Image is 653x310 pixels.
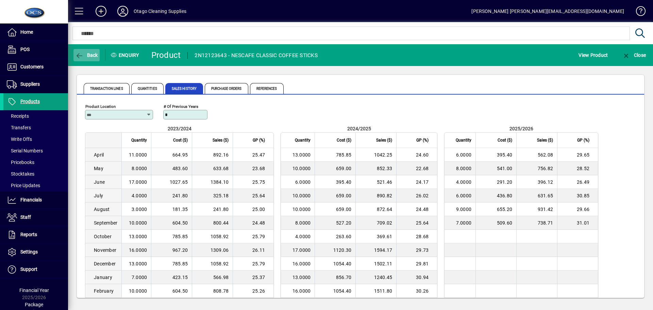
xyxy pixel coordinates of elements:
div: Enquiry [105,50,146,61]
span: 22.68 [416,166,429,171]
span: 852.33 [377,166,392,171]
span: Pricebooks [7,160,34,165]
span: 483.60 [172,166,188,171]
span: 604.50 [172,220,188,226]
span: 892.16 [213,152,229,158]
span: 13.0000 [129,234,147,239]
span: 25.00 [252,207,265,212]
span: Sales History [165,83,203,94]
span: 291.20 [497,179,513,185]
a: Staff [3,209,68,226]
span: 13.0000 [292,152,311,158]
span: 856.70 [336,275,352,280]
span: 1058.92 [211,261,229,266]
span: 785.85 [172,261,188,266]
div: Product [151,50,181,61]
span: 26.02 [416,193,429,198]
span: 604.50 [172,288,188,294]
span: Sales ($) [376,136,392,144]
span: 6.0000 [456,152,472,158]
span: Quantity [456,136,471,144]
span: Stocktakes [7,171,34,177]
span: 890.82 [377,193,392,198]
span: 800.44 [213,220,229,226]
button: Close [620,49,648,61]
span: 527.20 [336,220,352,226]
span: 10.0000 [129,220,147,226]
span: Transfers [7,125,31,130]
a: Transfers [3,122,68,133]
span: Sales ($) [537,136,553,144]
span: 17.0000 [129,179,147,185]
span: 30.85 [577,193,589,198]
a: Serial Numbers [3,145,68,157]
span: 396.12 [538,179,553,185]
span: 24.48 [416,207,429,212]
a: Support [3,261,68,278]
span: 16.0000 [292,261,311,266]
span: Quantities [131,83,164,94]
span: Financial Year [19,288,49,293]
span: 29.73 [416,247,429,253]
span: 4.0000 [295,234,311,239]
app-page-header-button: Close enquiry [615,49,653,61]
span: 29.65 [577,152,589,158]
span: 2023/2024 [168,126,191,131]
span: 369.61 [377,234,392,239]
span: 17.0000 [292,247,311,253]
span: Package [25,302,43,307]
span: Back [75,52,98,58]
a: Customers [3,59,68,76]
span: 29.81 [416,261,429,266]
a: Reports [3,226,68,243]
span: 562.08 [538,152,553,158]
span: 756.82 [538,166,553,171]
a: Stocktakes [3,168,68,180]
span: 28.52 [577,166,589,171]
td: October [85,230,121,243]
span: 25.47 [252,152,265,158]
a: Write Offs [3,133,68,145]
span: 1120.30 [333,247,352,253]
span: Suppliers [20,81,40,87]
span: 241.80 [213,207,229,212]
span: 4.0000 [456,179,472,185]
span: 541.00 [497,166,513,171]
span: 25.26 [252,288,265,294]
span: Home [20,29,33,35]
span: Reports [20,232,37,237]
td: July [85,189,121,202]
span: Receipts [7,113,29,119]
span: Settings [20,249,38,255]
div: Otago Cleaning Supplies [134,6,186,17]
span: 10.0000 [292,207,311,212]
span: 10.0000 [129,288,147,294]
span: Staff [20,214,31,220]
span: 8.0000 [295,220,311,226]
a: Home [3,24,68,41]
a: Price Updates [3,180,68,191]
td: May [85,162,121,175]
span: 1384.10 [211,179,229,185]
span: GP (%) [577,136,589,144]
app-page-header-button: Back [68,49,105,61]
span: 659.00 [336,193,352,198]
span: 25.64 [416,220,429,226]
a: Settings [3,244,68,261]
span: 24.60 [416,152,429,158]
span: 566.98 [213,275,229,280]
a: Financials [3,192,68,209]
span: 25.37 [252,275,265,280]
span: Write Offs [7,136,32,142]
span: Quantity [131,136,147,144]
span: 9.0000 [456,207,472,212]
span: Close [622,52,646,58]
a: Knowledge Base [631,1,644,23]
span: 25.75 [252,179,265,185]
span: Customers [20,64,44,69]
a: Pricebooks [3,157,68,168]
span: GP (%) [416,136,429,144]
span: 26.49 [577,179,589,185]
td: April [85,148,121,162]
td: January [85,271,121,284]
